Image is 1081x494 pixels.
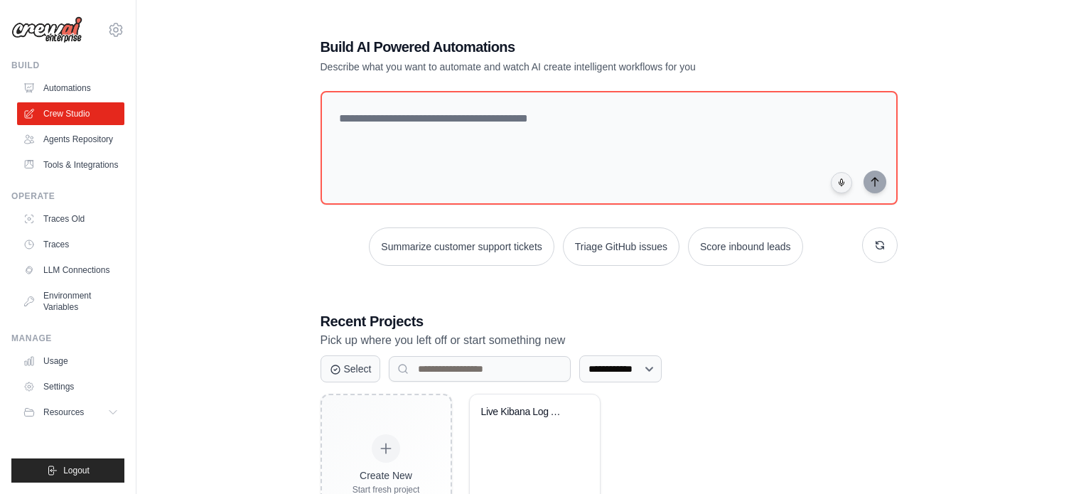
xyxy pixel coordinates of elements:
[17,401,124,424] button: Resources
[17,259,124,281] a: LLM Connections
[17,375,124,398] a: Settings
[321,311,898,331] h3: Recent Projects
[11,60,124,71] div: Build
[563,227,679,266] button: Triage GitHub issues
[862,227,898,263] button: Get new suggestions
[17,154,124,176] a: Tools & Integrations
[17,102,124,125] a: Crew Studio
[369,227,554,266] button: Summarize customer support tickets
[481,406,567,419] div: Live Kibana Log Analysis & Root Cause Detection
[11,333,124,344] div: Manage
[17,77,124,100] a: Automations
[353,468,420,483] div: Create New
[17,208,124,230] a: Traces Old
[11,190,124,202] div: Operate
[17,284,124,318] a: Environment Variables
[63,465,90,476] span: Logout
[321,37,798,57] h1: Build AI Powered Automations
[321,331,898,350] p: Pick up where you left off or start something new
[17,350,124,372] a: Usage
[321,355,381,382] button: Select
[321,60,798,74] p: Describe what you want to automate and watch AI create intelligent workflows for you
[17,128,124,151] a: Agents Repository
[11,16,82,43] img: Logo
[43,407,84,418] span: Resources
[688,227,803,266] button: Score inbound leads
[831,172,852,193] button: Click to speak your automation idea
[11,458,124,483] button: Logout
[17,233,124,256] a: Traces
